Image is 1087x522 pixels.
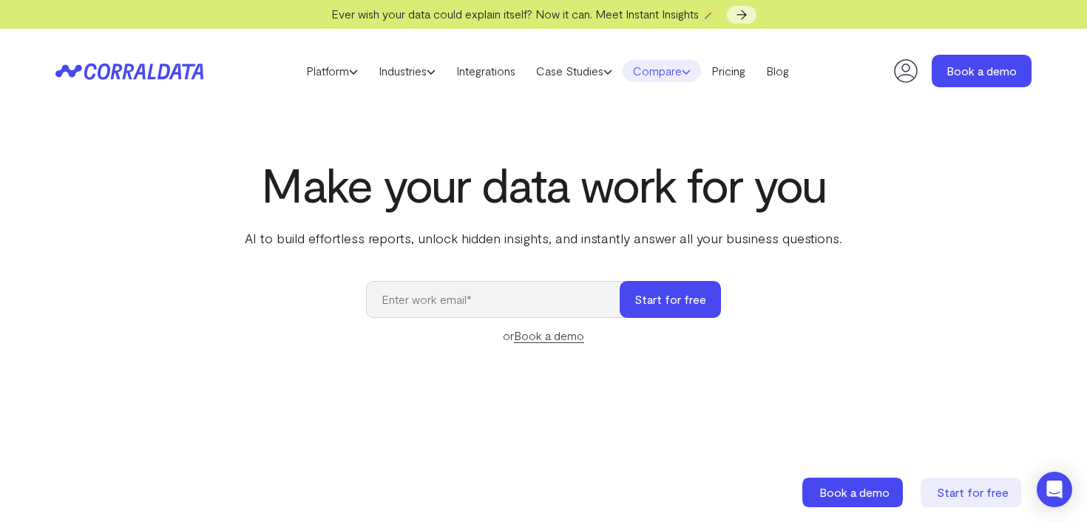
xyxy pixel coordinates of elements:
[1037,472,1072,507] div: Open Intercom Messenger
[756,60,799,82] a: Blog
[368,60,446,82] a: Industries
[526,60,623,82] a: Case Studies
[296,60,368,82] a: Platform
[819,485,890,499] span: Book a demo
[701,60,756,82] a: Pricing
[937,485,1009,499] span: Start for free
[366,327,721,345] div: or
[242,157,845,211] h1: Make your data work for you
[921,478,1024,507] a: Start for free
[932,55,1032,87] a: Book a demo
[242,228,845,248] p: AI to build effortless reports, unlock hidden insights, and instantly answer all your business qu...
[620,281,721,318] button: Start for free
[514,328,584,343] a: Book a demo
[366,281,634,318] input: Enter work email*
[331,7,717,21] span: Ever wish your data could explain itself? Now it can. Meet Instant Insights 🪄
[802,478,906,507] a: Book a demo
[446,60,526,82] a: Integrations
[623,60,701,82] a: Compare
